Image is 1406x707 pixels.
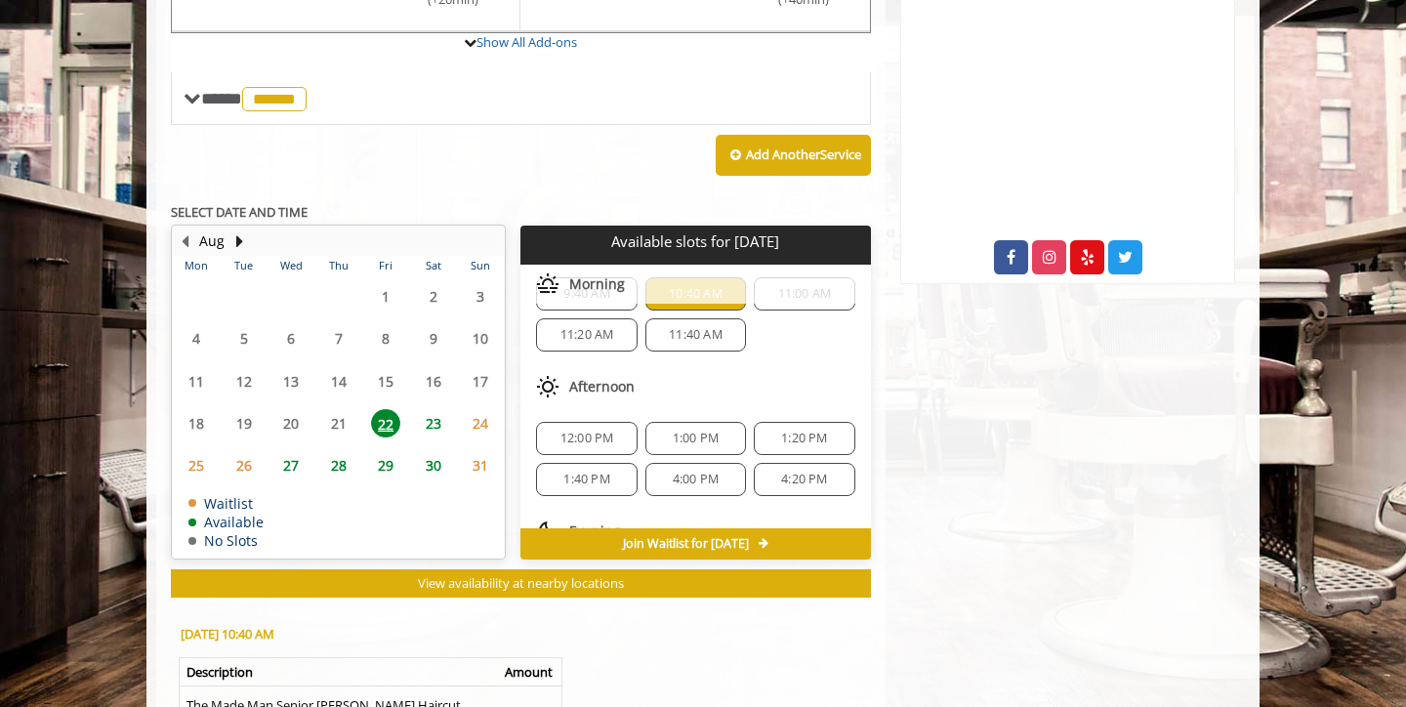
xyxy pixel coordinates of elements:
[536,318,637,352] div: 11:20 AM
[171,569,871,598] button: View availability at nearby locations
[457,402,505,444] td: Select day24
[419,451,448,479] span: 30
[569,523,621,539] span: Evening
[409,256,456,275] th: Sat
[754,463,854,496] div: 4:20 PM
[457,256,505,275] th: Sun
[476,33,577,51] a: Show All Add-ons
[362,402,409,444] td: Select day22
[419,409,448,437] span: 23
[781,431,827,446] span: 1:20 PM
[362,256,409,275] th: Fri
[673,472,719,487] span: 4:00 PM
[716,135,871,176] button: Add AnotherService
[560,431,614,446] span: 12:00 PM
[188,496,264,511] td: Waitlist
[563,472,609,487] span: 1:40 PM
[409,402,456,444] td: Select day23
[536,422,637,455] div: 12:00 PM
[673,431,719,446] span: 1:00 PM
[220,256,267,275] th: Tue
[220,444,267,486] td: Select day26
[276,451,306,479] span: 27
[418,574,624,592] span: View availability at nearby locations
[536,463,637,496] div: 1:40 PM
[173,444,220,486] td: Select day25
[569,379,635,395] span: Afternoon
[645,422,746,455] div: 1:00 PM
[536,375,559,398] img: afternoon slots
[371,409,400,437] span: 22
[188,515,264,529] td: Available
[505,663,553,681] b: Amount
[173,256,220,275] th: Mon
[645,463,746,496] div: 4:00 PM
[536,272,559,296] img: morning slots
[466,409,495,437] span: 24
[324,451,353,479] span: 28
[569,276,625,292] span: Morning
[466,451,495,479] span: 31
[754,422,854,455] div: 1:20 PM
[186,663,253,681] b: Description
[560,327,614,343] span: 11:20 AM
[229,451,259,479] span: 26
[362,444,409,486] td: Select day29
[177,230,192,252] button: Previous Month
[746,146,861,163] b: Add Another Service
[268,256,314,275] th: Wed
[181,625,274,643] b: [DATE] 10:40 AM
[409,444,456,486] td: Select day30
[199,230,225,252] button: Aug
[645,318,746,352] div: 11:40 AM
[371,451,400,479] span: 29
[781,472,827,487] span: 4:20 PM
[623,536,749,552] span: Join Waitlist for [DATE]
[182,451,211,479] span: 25
[171,203,308,221] b: SELECT DATE AND TIME
[314,256,361,275] th: Thu
[188,533,264,548] td: No Slots
[231,230,247,252] button: Next Month
[314,444,361,486] td: Select day28
[536,520,559,543] img: evening slots
[457,444,505,486] td: Select day31
[268,444,314,486] td: Select day27
[528,233,862,250] p: Available slots for [DATE]
[669,327,723,343] span: 11:40 AM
